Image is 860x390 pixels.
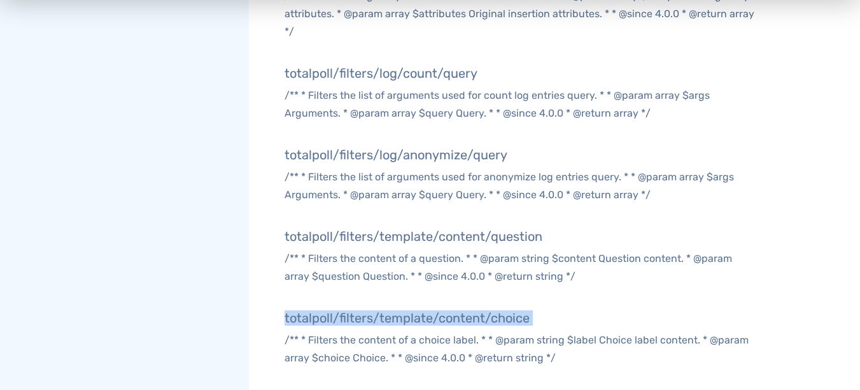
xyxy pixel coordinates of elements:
p: /** * Filters the list of arguments used for anonymize log entries query. * * @param array $args ... [285,168,758,204]
p: /** * Filters the list of arguments used for count log entries query. * * @param array $args Argu... [285,87,758,122]
h5: totalpoll/filters/log/count/query [285,66,758,80]
h5: totalpoll/filters/template/content/question [285,229,758,243]
p: /** * Filters the content of a question. * * @param string $content Question content. * @param ar... [285,250,758,285]
h5: totalpoll/filters/log/anonymize/query [285,148,758,162]
h5: totalpoll/filters/template/content/choice [285,311,758,325]
p: /** * Filters the content of a choice label. * * @param string $label Choice label content. * @pa... [285,331,758,367]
